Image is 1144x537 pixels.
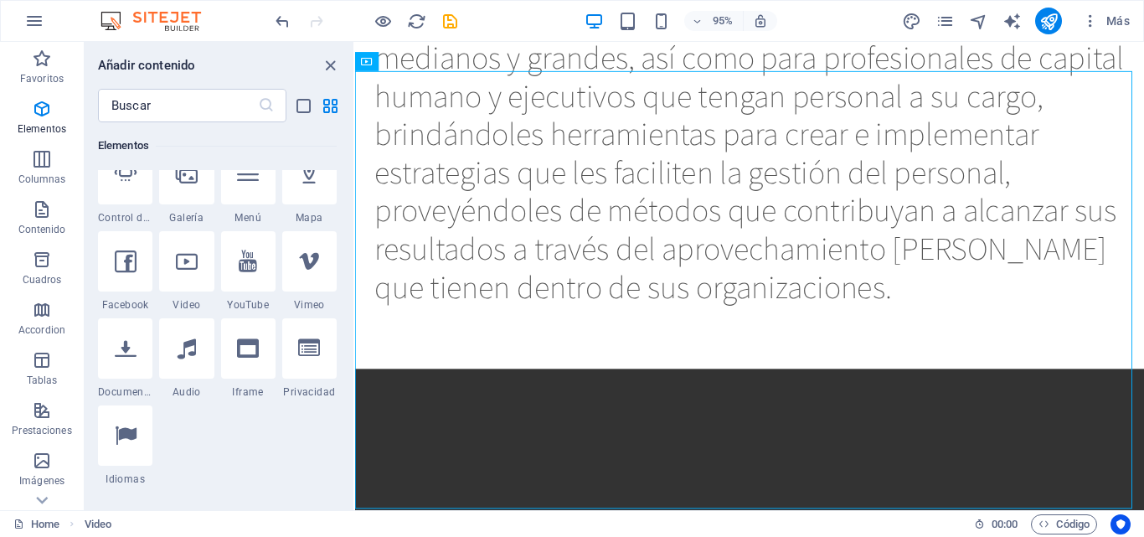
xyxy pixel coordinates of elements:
button: pages [935,11,955,31]
span: Iframe [221,385,276,399]
div: Documento [98,318,152,399]
button: close panel [320,55,340,75]
p: Imágenes [19,474,64,488]
button: save [440,11,460,31]
i: Al redimensionar, ajustar el nivel de zoom automáticamente para ajustarse al dispositivo elegido. [753,13,768,28]
button: Usercentrics [1111,514,1131,534]
a: Haz clic para cancelar la selección y doble clic para abrir páginas [13,514,59,534]
span: Haz clic para seleccionar y doble clic para editar [85,514,111,534]
i: Páginas (Ctrl+Alt+S) [935,12,955,31]
p: Tablas [27,374,58,387]
p: Accordion [18,323,65,337]
i: Navegador [969,12,988,31]
i: AI Writer [1002,12,1022,31]
h6: Añadir contenido [98,55,195,75]
input: Buscar [98,89,258,122]
div: Menú [221,144,276,225]
button: Más [1075,8,1136,34]
div: Privacidad [282,318,337,399]
span: Video [159,298,214,312]
span: Idiomas [98,472,152,486]
button: publish [1035,8,1062,34]
p: Contenido [18,223,66,236]
div: Control deslizante [98,144,152,225]
p: Elementos [18,122,66,136]
i: Volver a cargar página [407,12,426,31]
span: Menú [221,211,276,225]
button: Haz clic para salir del modo de previsualización y seguir editando [373,11,393,31]
h6: Tiempo de la sesión [974,514,1018,534]
p: Favoritos [20,72,64,85]
button: text_generator [1002,11,1022,31]
button: Código [1031,514,1097,534]
button: design [901,11,921,31]
i: Guardar (Ctrl+S) [441,12,460,31]
span: Documento [98,385,152,399]
div: Idiomas [98,405,152,486]
i: Publicar [1039,12,1059,31]
div: Audio [159,318,214,399]
span: Vimeo [282,298,337,312]
div: Mapa [282,144,337,225]
span: : [1003,518,1006,530]
i: Deshacer: change_loop (Ctrl+Z) [273,12,292,31]
i: Diseño (Ctrl+Alt+Y) [902,12,921,31]
span: 00 00 [992,514,1018,534]
div: Vimeo [282,231,337,312]
div: Video [159,231,214,312]
div: YouTube [221,231,276,312]
div: Galería [159,144,214,225]
p: Cuadros [23,273,62,287]
div: Facebook [98,231,152,312]
span: Código [1038,514,1090,534]
span: Mapa [282,211,337,225]
p: Prestaciones [12,424,71,437]
p: Columnas [18,173,66,186]
span: Control deslizante [98,211,152,225]
button: list-view [293,96,313,116]
span: Privacidad [282,385,337,399]
span: Facebook [98,298,152,312]
span: Más [1082,13,1130,29]
button: navigator [968,11,988,31]
h6: Elementos [98,136,337,156]
div: Iframe [221,318,276,399]
nav: breadcrumb [85,514,111,534]
button: undo [272,11,292,31]
button: grid-view [320,96,340,116]
span: Galería [159,211,214,225]
button: 95% [684,11,744,31]
button: reload [406,11,426,31]
span: Audio [159,385,214,399]
h6: 95% [709,11,736,31]
span: YouTube [221,298,276,312]
img: Editor Logo [96,11,222,31]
